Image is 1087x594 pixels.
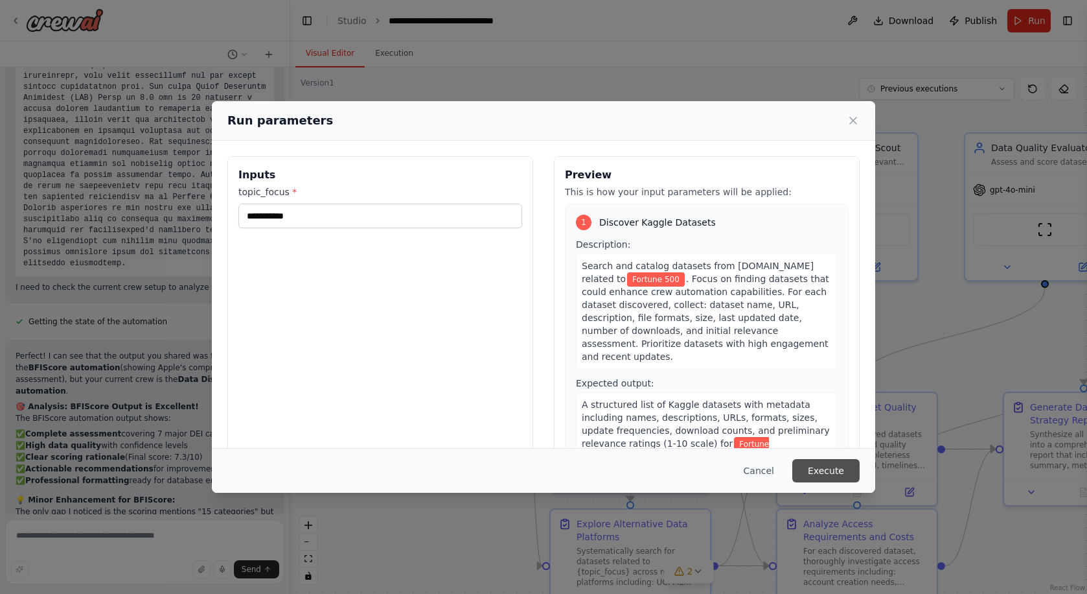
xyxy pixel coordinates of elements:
[576,239,630,250] span: Description:
[238,185,522,198] label: topic_focus
[582,274,829,362] span: . Focus on finding datasets that could enhance crew automation capabilities. For each dataset dis...
[582,261,814,284] span: Search and catalog datasets from [DOMAIN_NAME] related to
[576,215,591,230] div: 1
[582,399,830,449] span: A structured list of Kaggle datasets with metadata including names, descriptions, URLs, formats, ...
[627,272,685,287] span: Variable: topic_focus
[565,185,849,198] p: This is how your input parameters will be applied:
[792,459,860,482] button: Execute
[576,378,654,388] span: Expected output:
[599,216,716,229] span: Discover Kaggle Datasets
[565,167,849,183] h3: Preview
[733,459,784,482] button: Cancel
[238,167,522,183] h3: Inputs
[227,112,333,130] h2: Run parameters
